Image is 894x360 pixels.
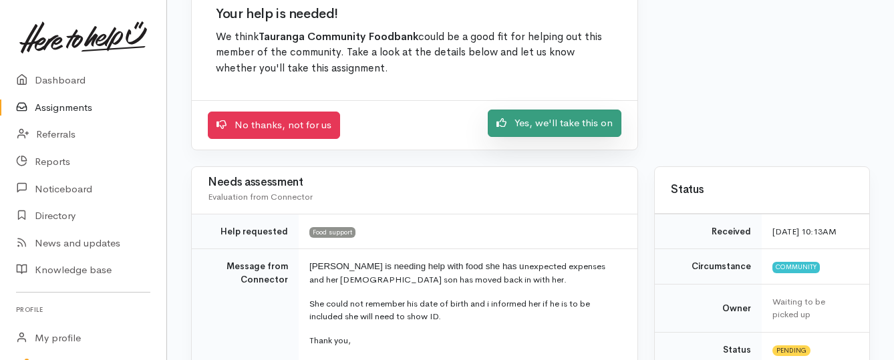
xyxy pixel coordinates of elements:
[488,110,621,137] a: Yes, we'll take this on
[208,191,313,202] span: Evaluation from Connector
[216,7,613,21] h2: Your help is needed!
[259,30,418,43] b: Tauranga Community Foodbank
[655,214,762,249] td: Received
[309,298,590,323] span: She could not remember his date of birth and i informed her if he is to be included she will need...
[309,335,351,346] span: Thank you,
[772,295,853,321] div: Waiting to be picked up
[309,227,355,238] span: Food support
[671,184,853,196] h3: Status
[772,345,810,356] span: Pending
[309,261,525,271] span: [PERSON_NAME] is needing help with food she has u
[208,176,621,189] h3: Needs assessment
[208,112,340,139] a: No thanks, not for us
[16,301,150,319] h6: Profile
[192,214,299,249] td: Help requested
[772,226,837,237] time: [DATE] 10:13AM
[216,29,613,77] p: We think could be a good fit for helping out this member of the community. Take a look at the det...
[655,249,762,285] td: Circumstance
[772,262,820,273] span: Community
[655,284,762,332] td: Owner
